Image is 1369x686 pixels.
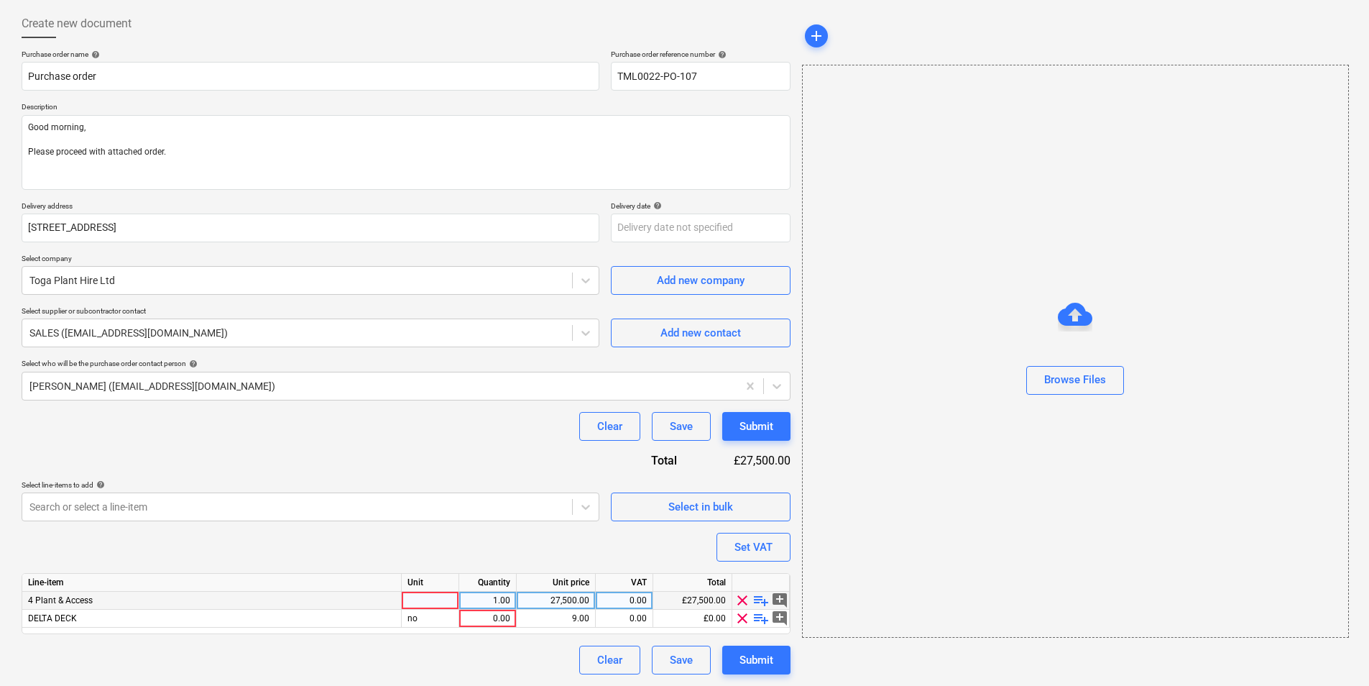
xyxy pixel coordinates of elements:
[22,50,599,59] div: Purchase order name
[752,610,770,627] span: playlist_add
[611,493,790,521] button: Select in bulk
[752,592,770,609] span: playlist_add
[611,62,790,91] input: Reference number
[734,592,751,609] span: clear
[579,412,640,441] button: Clear
[670,651,693,669] div: Save
[402,610,459,628] div: no
[579,646,640,674] button: Clear
[596,574,653,592] div: VAT
[1044,370,1106,389] div: Browse Files
[604,452,700,469] div: Total
[522,592,589,610] div: 27,500.00
[28,595,93,605] span: 4 Plant & Access
[522,610,589,628] div: 9.00
[93,480,105,489] span: help
[22,102,790,114] p: Description
[22,115,790,190] textarea: Good morning, Please proceed with attached order.
[186,360,198,368] span: help
[611,214,790,242] input: Delivery date not specified
[808,27,825,45] span: add
[739,417,773,436] div: Submit
[716,533,790,562] button: Set VAT
[402,574,459,592] div: Unit
[22,62,599,91] input: Document name
[653,610,732,628] div: £0.00
[28,613,77,623] span: DELTA DECK
[650,201,662,210] span: help
[22,214,599,242] input: Delivery address
[22,306,599,319] p: Select supplier or subcontractor contact
[517,574,596,592] div: Unit price
[670,417,693,436] div: Save
[734,610,751,627] span: clear
[611,50,790,59] div: Purchase order reference number
[668,498,733,516] div: Select in bulk
[465,592,510,610] div: 1.00
[22,359,790,368] div: Select who will be the purchase order contact person
[653,574,732,592] div: Total
[22,201,599,214] p: Delivery address
[611,266,790,295] button: Add new company
[611,319,790,347] button: Add new contact
[597,651,622,669] div: Clear
[802,65,1349,638] div: Browse Files
[601,592,647,610] div: 0.00
[88,50,100,59] span: help
[22,480,599,490] div: Select line-items to add
[1026,366,1124,395] button: Browse Files
[22,574,402,592] div: Line-item
[657,271,745,290] div: Add new company
[597,417,622,436] div: Clear
[653,592,732,610] div: £27,500.00
[722,412,790,441] button: Submit
[611,201,790,211] div: Delivery date
[739,651,773,669] div: Submit
[660,324,741,342] div: Add new contact
[715,50,727,59] span: help
[652,646,711,674] button: Save
[459,574,517,592] div: Quantity
[700,452,790,469] div: £27,500.00
[771,610,788,627] span: add_comment
[734,538,773,557] div: Set VAT
[652,412,711,441] button: Save
[22,254,599,266] p: Select company
[601,610,647,628] div: 0.00
[722,646,790,674] button: Submit
[465,610,510,628] div: 0.00
[22,15,132,32] span: Create new document
[771,592,788,609] span: add_comment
